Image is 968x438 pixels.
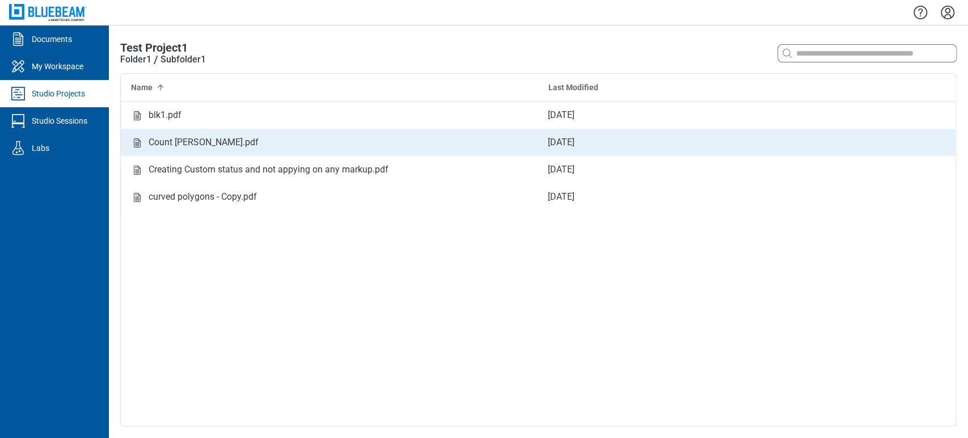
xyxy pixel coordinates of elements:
span: Name [131,83,153,92]
span: Test Project1 [120,41,188,54]
svg: My Workspace [9,57,27,75]
div: Studio Sessions [32,115,87,127]
div: curved polygons - Copy.pdf [149,186,257,208]
svg: Labs [9,139,27,157]
div: [DATE] [548,186,574,208]
svg: Studio Sessions [9,112,27,130]
button: Settings [939,3,957,22]
div: [DATE] [548,131,574,154]
div: Creating Custom status and not appying on any markup.pdf [149,158,388,181]
svg: Documents [9,30,27,48]
div: blk1.pdf [149,104,181,127]
div: / [151,53,160,66]
div: Subfolder1 [160,53,206,66]
img: Bluebeam, Inc. [9,4,86,20]
div: Studio Projects [32,88,85,99]
div: My Workspace [32,61,83,72]
div: Labs [32,142,49,154]
div: Documents [32,33,72,45]
span: Last Modified [548,83,598,92]
div: [DATE] [548,158,574,181]
div: Folder1 [120,53,151,66]
svg: Studio Projects [9,85,27,103]
div: Count [PERSON_NAME].pdf [149,131,259,154]
div: [DATE] [548,104,574,127]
